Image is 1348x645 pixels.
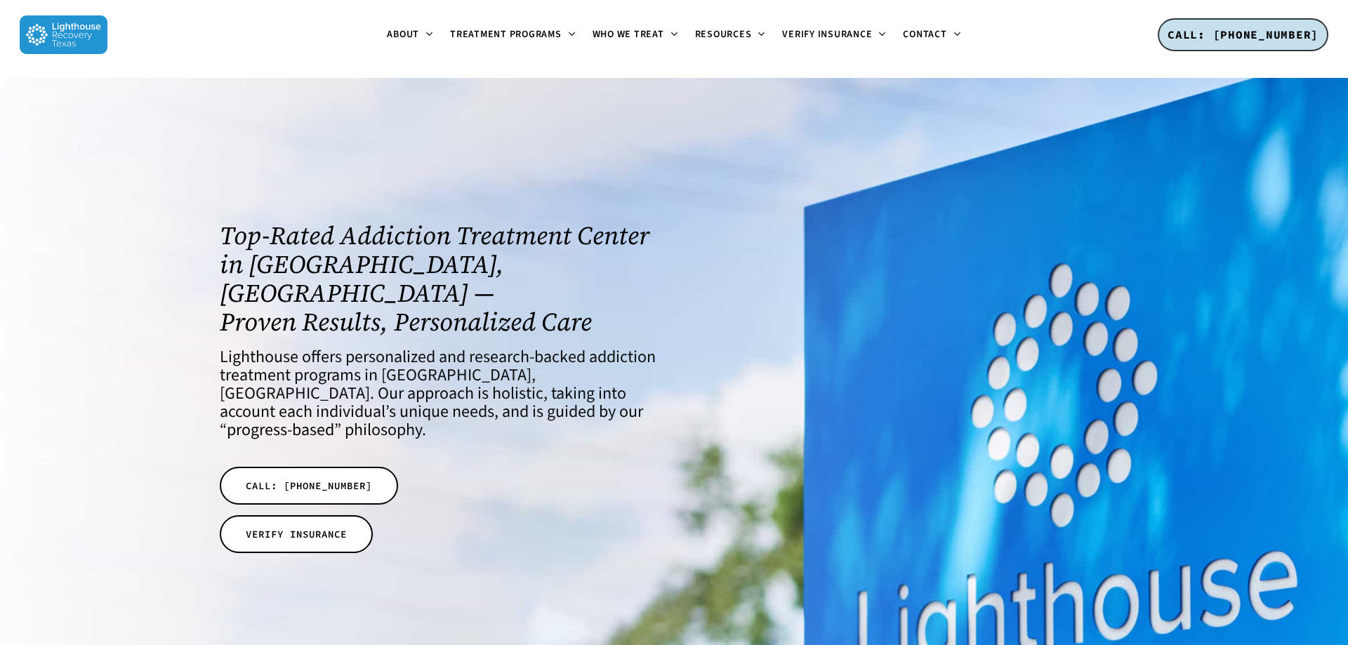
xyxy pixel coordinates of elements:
a: Verify Insurance [774,29,894,41]
img: Lighthouse Recovery Texas [20,15,107,54]
span: VERIFY INSURANCE [246,527,347,541]
a: progress-based [227,418,334,442]
span: Contact [903,27,946,41]
a: VERIFY INSURANCE [220,515,373,553]
a: CALL: [PHONE_NUMBER] [1158,18,1328,52]
a: Resources [687,29,774,41]
h4: Lighthouse offers personalized and research-backed addiction treatment programs in [GEOGRAPHIC_DA... [220,348,656,439]
a: Contact [894,29,969,41]
span: Resources [695,27,752,41]
a: About [378,29,442,41]
span: CALL: [PHONE_NUMBER] [1168,27,1319,41]
span: About [387,27,419,41]
span: Treatment Programs [450,27,562,41]
a: CALL: [PHONE_NUMBER] [220,467,398,505]
a: Who We Treat [584,29,687,41]
span: CALL: [PHONE_NUMBER] [246,479,372,493]
a: Treatment Programs [442,29,584,41]
h1: Top-Rated Addiction Treatment Center in [GEOGRAPHIC_DATA], [GEOGRAPHIC_DATA] — Proven Results, Pe... [220,221,656,336]
span: Who We Treat [593,27,664,41]
span: Verify Insurance [782,27,872,41]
